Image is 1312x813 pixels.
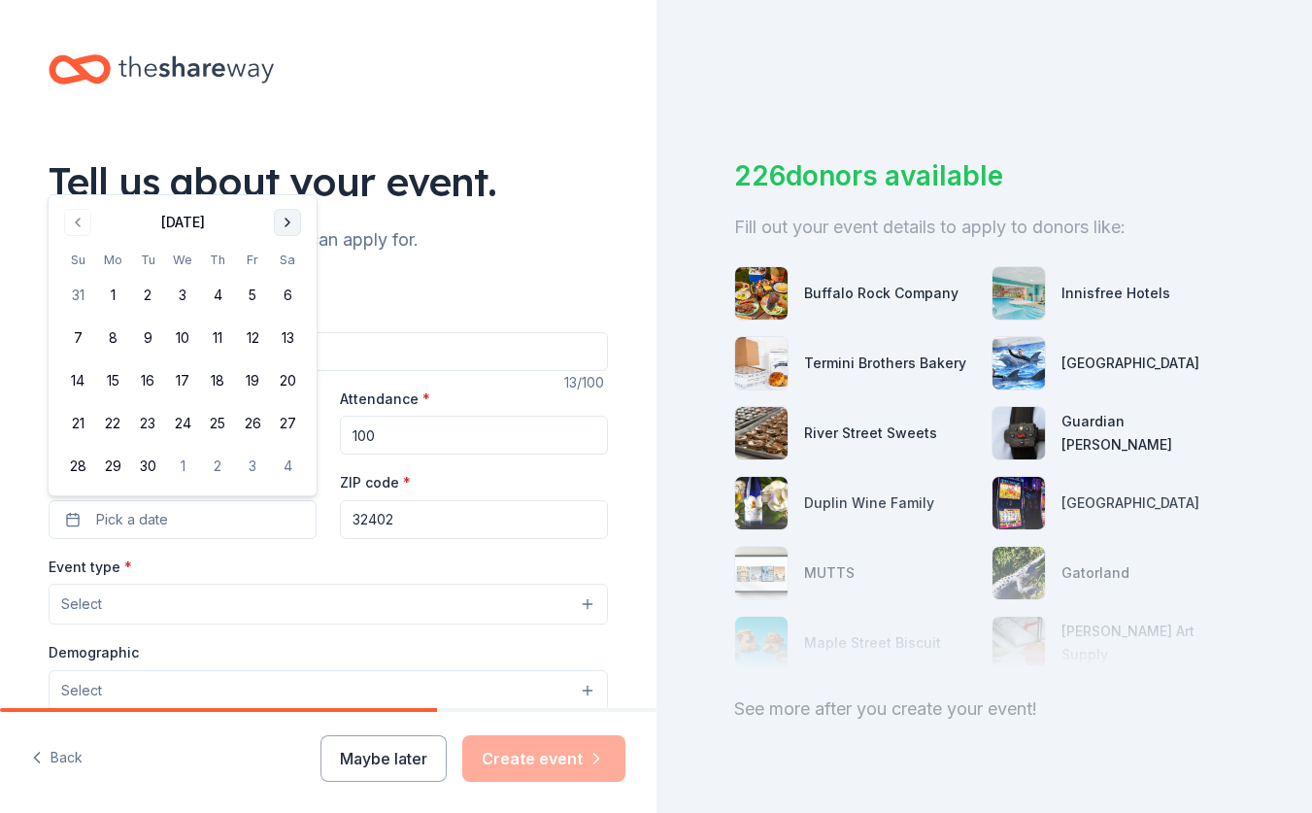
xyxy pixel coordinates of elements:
[734,155,1235,196] div: 226 donors available
[49,558,132,577] label: Event type
[95,278,130,313] button: 1
[49,224,608,255] div: We'll find in-kind donations you can apply for.
[130,449,165,484] button: 30
[165,278,200,313] button: 3
[235,278,270,313] button: 5
[49,154,608,209] div: Tell us about your event.
[130,321,165,356] button: 9
[200,449,235,484] button: 2
[49,584,608,625] button: Select
[804,422,937,445] div: River Street Sweets
[735,407,788,459] img: photo for River Street Sweets
[1061,352,1199,375] div: [GEOGRAPHIC_DATA]
[270,363,305,398] button: 20
[235,406,270,441] button: 26
[735,267,788,320] img: photo for Buffalo Rock Company
[60,250,95,270] th: Sunday
[340,416,608,455] input: 20
[340,500,608,539] input: 12345 (U.S. only)
[49,643,139,662] label: Demographic
[200,363,235,398] button: 18
[95,321,130,356] button: 8
[992,267,1045,320] img: photo for Innisfree Hotels
[804,352,966,375] div: Termini Brothers Bakery
[200,321,235,356] button: 11
[1061,410,1234,457] div: Guardian [PERSON_NAME]
[31,738,83,779] button: Back
[165,406,200,441] button: 24
[270,321,305,356] button: 13
[165,250,200,270] th: Wednesday
[270,406,305,441] button: 27
[130,278,165,313] button: 2
[734,694,1235,725] div: See more after you create your event!
[130,406,165,441] button: 23
[49,332,608,371] input: Spring Fundraiser
[564,371,608,394] div: 13 /100
[165,321,200,356] button: 10
[64,209,91,236] button: Go to previous month
[165,363,200,398] button: 17
[274,209,301,236] button: Go to next month
[95,406,130,441] button: 22
[320,735,447,782] button: Maybe later
[735,337,788,390] img: photo for Termini Brothers Bakery
[804,282,959,305] div: Buffalo Rock Company
[61,593,102,616] span: Select
[340,473,411,492] label: ZIP code
[992,407,1045,459] img: photo for Guardian Angel Device
[61,679,102,702] span: Select
[60,321,95,356] button: 7
[200,406,235,441] button: 25
[270,278,305,313] button: 6
[235,449,270,484] button: 3
[96,508,168,531] span: Pick a date
[1061,282,1170,305] div: Innisfree Hotels
[235,321,270,356] button: 12
[60,363,95,398] button: 14
[165,449,200,484] button: 1
[130,363,165,398] button: 16
[161,211,205,234] div: [DATE]
[734,212,1235,243] div: Fill out your event details to apply to donors like:
[95,363,130,398] button: 15
[95,449,130,484] button: 29
[60,449,95,484] button: 28
[235,363,270,398] button: 19
[60,278,95,313] button: 31
[49,670,608,711] button: Select
[49,500,317,539] button: Pick a date
[270,449,305,484] button: 4
[95,250,130,270] th: Monday
[340,390,430,409] label: Attendance
[270,250,305,270] th: Saturday
[992,337,1045,390] img: photo for Gulf World Marine Park
[200,278,235,313] button: 4
[200,250,235,270] th: Thursday
[60,406,95,441] button: 21
[235,250,270,270] th: Friday
[130,250,165,270] th: Tuesday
